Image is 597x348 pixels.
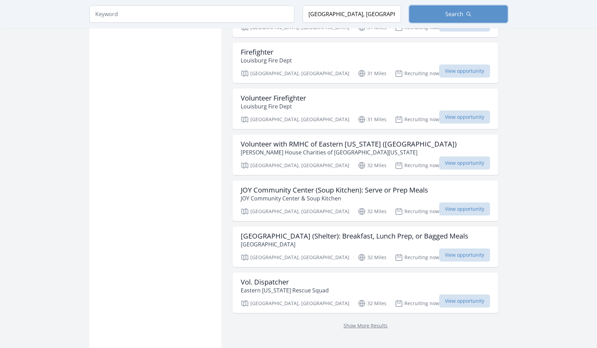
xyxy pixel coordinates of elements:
[232,272,498,313] a: Vol. Dispatcher Eastern [US_STATE] Rescue Squad [GEOGRAPHIC_DATA], [GEOGRAPHIC_DATA] 32 Miles Rec...
[241,48,292,56] h3: Firefighter
[344,322,388,329] a: Show More Results
[241,148,457,156] p: [PERSON_NAME] House Charities of [GEOGRAPHIC_DATA][US_STATE]
[358,161,387,170] p: 32 Miles
[241,140,457,148] h3: Volunteer with RMHC of Eastern [US_STATE] ([GEOGRAPHIC_DATA])
[241,69,349,78] p: [GEOGRAPHIC_DATA], [GEOGRAPHIC_DATA]
[232,181,498,221] a: JOY Community Center (Soup Kitchen): Serve or Prep Meals JOY Community Center & Soup Kitchen [GEO...
[358,69,387,78] p: 31 Miles
[395,161,439,170] p: Recruiting now
[303,5,401,23] input: Location
[232,89,498,129] a: Volunteer Firefighter Louisburg Fire Dept [GEOGRAPHIC_DATA], [GEOGRAPHIC_DATA] 31 Miles Recruitin...
[241,253,349,262] p: [GEOGRAPHIC_DATA], [GEOGRAPHIC_DATA]
[439,248,490,262] span: View opportunity
[241,232,468,240] h3: [GEOGRAPHIC_DATA] (Shelter): Breakfast, Lunch Prep, or Bagged Meals
[241,194,428,202] p: JOY Community Center & Soup Kitchen
[358,253,387,262] p: 32 Miles
[241,94,306,102] h3: Volunteer Firefighter
[241,299,349,308] p: [GEOGRAPHIC_DATA], [GEOGRAPHIC_DATA]
[241,207,349,216] p: [GEOGRAPHIC_DATA], [GEOGRAPHIC_DATA]
[409,5,508,23] button: Search
[395,207,439,216] p: Recruiting now
[439,111,490,124] span: View opportunity
[395,115,439,124] p: Recruiting now
[395,69,439,78] p: Recruiting now
[241,56,292,65] p: Louisburg Fire Dept
[439,294,490,308] span: View opportunity
[241,186,428,194] h3: JOY Community Center (Soup Kitchen): Serve or Prep Meals
[241,240,468,248] p: [GEOGRAPHIC_DATA]
[241,278,329,286] h3: Vol. Dispatcher
[358,299,387,308] p: 32 Miles
[439,65,490,78] span: View opportunity
[232,43,498,83] a: Firefighter Louisburg Fire Dept [GEOGRAPHIC_DATA], [GEOGRAPHIC_DATA] 31 Miles Recruiting now View...
[395,253,439,262] p: Recruiting now
[439,156,490,170] span: View opportunity
[241,102,306,111] p: Louisburg Fire Dept
[358,207,387,216] p: 32 Miles
[89,5,294,23] input: Keyword
[241,115,349,124] p: [GEOGRAPHIC_DATA], [GEOGRAPHIC_DATA]
[395,299,439,308] p: Recruiting now
[439,202,490,216] span: View opportunity
[445,10,463,18] span: Search
[241,286,329,294] p: Eastern [US_STATE] Rescue Squad
[232,135,498,175] a: Volunteer with RMHC of Eastern [US_STATE] ([GEOGRAPHIC_DATA]) [PERSON_NAME] House Charities of [G...
[232,227,498,267] a: [GEOGRAPHIC_DATA] (Shelter): Breakfast, Lunch Prep, or Bagged Meals [GEOGRAPHIC_DATA] [GEOGRAPHIC...
[241,161,349,170] p: [GEOGRAPHIC_DATA], [GEOGRAPHIC_DATA]
[358,115,387,124] p: 31 Miles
